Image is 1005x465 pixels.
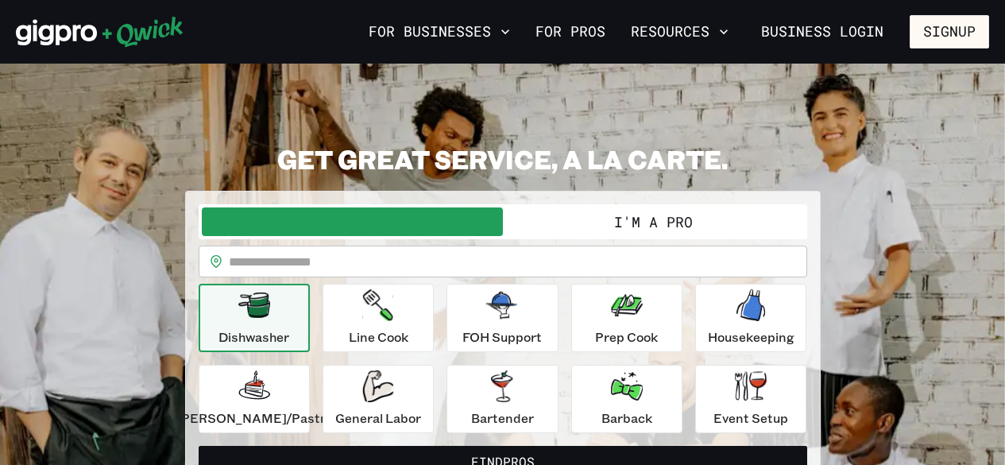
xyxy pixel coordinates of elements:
[529,18,612,45] a: For Pros
[571,365,682,433] button: Barback
[349,327,408,347] p: Line Cook
[446,365,558,433] button: Bartender
[695,284,806,352] button: Housekeeping
[471,409,534,428] p: Bartender
[446,284,558,352] button: FOH Support
[601,409,652,428] p: Barback
[199,365,310,433] button: [PERSON_NAME]/Pastry
[323,365,434,433] button: General Labor
[713,409,788,428] p: Event Setup
[176,409,332,428] p: [PERSON_NAME]/Pastry
[695,365,806,433] button: Event Setup
[202,207,503,236] button: I'm a Business
[571,284,682,352] button: Prep Cook
[462,327,542,347] p: FOH Support
[185,143,821,175] h2: GET GREAT SERVICE, A LA CARTE.
[748,15,897,48] a: Business Login
[910,15,989,48] button: Signup
[362,18,516,45] button: For Businesses
[708,327,794,347] p: Housekeeping
[624,18,735,45] button: Resources
[595,327,658,347] p: Prep Cook
[503,207,804,236] button: I'm a Pro
[323,284,434,352] button: Line Cook
[218,327,289,347] p: Dishwasher
[335,409,421,428] p: General Labor
[199,284,310,352] button: Dishwasher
